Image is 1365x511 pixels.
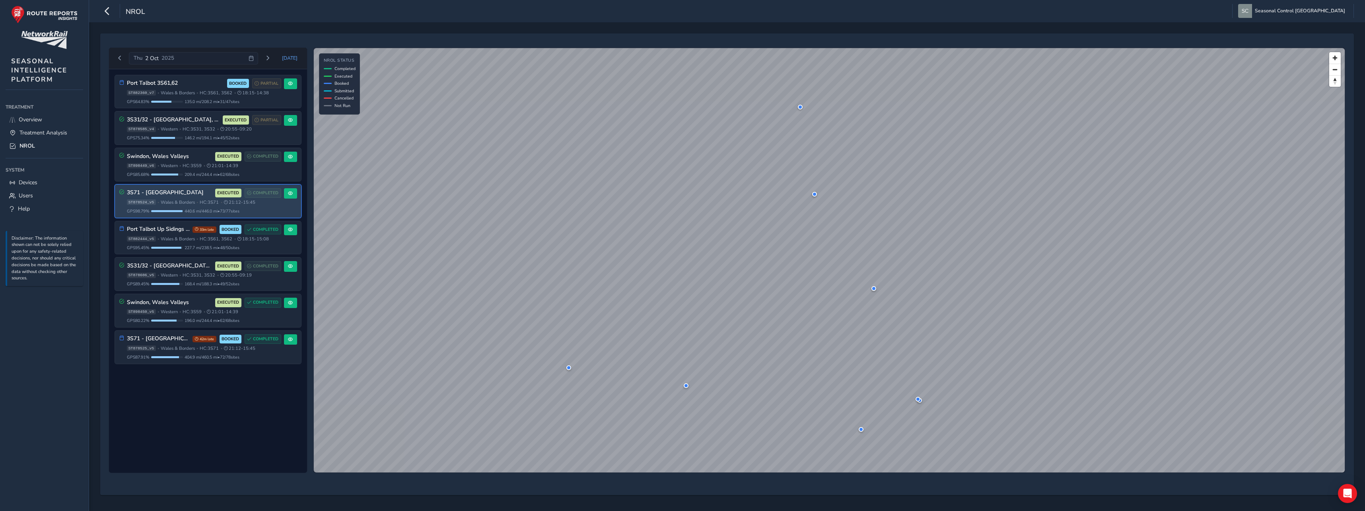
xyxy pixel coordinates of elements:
[134,55,142,62] span: Thu
[21,31,68,49] img: customer logo
[224,345,255,351] span: 21:12 - 15:45
[6,126,83,139] a: Treatment Analysis
[196,200,198,205] span: •
[261,53,274,63] button: Next day
[127,236,156,242] span: ST882444_v5
[282,55,297,61] span: [DATE]
[161,199,195,205] span: Wales & Borders
[6,202,83,215] a: Help
[192,336,216,342] span: 42m late
[221,346,222,351] span: •
[237,90,269,96] span: 18:15 - 14:38
[277,52,303,64] button: Today
[253,153,278,160] span: COMPLETED
[11,57,67,84] span: SEASONAL INTELLIGENCE PLATFORM
[314,48,1345,472] canvas: Map
[196,91,198,95] span: •
[196,346,198,351] span: •
[1329,64,1341,75] button: Zoom out
[157,127,159,131] span: •
[161,272,178,278] span: Western
[157,273,159,277] span: •
[19,129,67,137] span: Treatment Analysis
[19,192,33,199] span: Users
[179,273,181,277] span: •
[217,273,219,277] span: •
[127,299,212,306] h3: Swindon, Wales Valleys
[12,235,79,282] p: Disclaimer: The information shown can not be solely relied upon for any safety-related decisions,...
[217,127,219,131] span: •
[185,318,239,324] span: 196.0 mi / 244.4 mi • 62 / 68 sites
[127,90,156,96] span: ST882360_v7
[19,179,37,186] span: Devices
[234,91,236,95] span: •
[261,80,278,87] span: PARTIAL
[127,135,150,141] span: GPS 75.34 %
[157,164,159,168] span: •
[334,95,354,101] span: Cancelled
[196,237,198,241] span: •
[185,135,239,141] span: 146.2 mi / 194.1 mi • 45 / 52 sites
[253,336,278,342] span: COMPLETED
[185,208,239,214] span: 440.6 mi / 446.0 mi • 73 / 77 sites
[334,88,354,94] span: Submitted
[185,172,239,177] span: 209.4 mi / 244.4 mi • 62 / 68 sites
[185,99,239,105] span: 135.0 mi / 208.2 mi • 31 / 47 sites
[261,117,278,123] span: PARTIAL
[1238,4,1252,18] img: diamond-layout
[6,176,83,189] a: Devices
[127,199,156,205] span: ST878524_v5
[334,80,349,86] span: Booked
[127,208,150,214] span: GPS 98.79 %
[6,139,83,152] a: NROL
[157,346,159,351] span: •
[127,281,150,287] span: GPS 89.45 %
[161,345,195,351] span: Wales & Borders
[334,103,350,109] span: Not Run
[207,163,238,169] span: 21:01 - 14:39
[127,354,150,360] span: GPS 87.91 %
[185,245,239,251] span: 227.7 mi / 238.5 mi • 48 / 50 sites
[221,200,222,205] span: •
[1238,4,1348,18] button: Seasonal Control [GEOGRAPHIC_DATA]
[200,345,219,351] span: HC: 3S71
[127,99,150,105] span: GPS 64.83 %
[1329,75,1341,87] button: Reset bearing to north
[157,91,159,95] span: •
[200,90,232,96] span: HC: 3S61, 3S62
[127,127,156,132] span: ST878585_v4
[127,273,156,278] span: ST878606_v5
[6,101,83,113] div: Treatment
[253,263,278,269] span: COMPLETED
[157,237,159,241] span: •
[19,142,35,150] span: NROL
[229,80,247,87] span: BOOKED
[161,55,174,62] span: 2025
[6,113,83,126] a: Overview
[222,226,239,233] span: BOOKED
[1329,52,1341,64] button: Zoom in
[145,55,159,62] span: 2 Oct
[127,318,150,324] span: GPS 80.22 %
[217,299,239,306] span: EXECUTED
[127,189,212,196] h3: 3S71 - [GEOGRAPHIC_DATA]
[127,226,190,233] h3: Port Talbot Up Sidings ThO
[220,272,252,278] span: 20:55 - 09:19
[11,6,78,23] img: rr logo
[200,199,219,205] span: HC: 3S71
[253,226,278,233] span: COMPLETED
[18,205,30,213] span: Help
[179,310,181,314] span: •
[222,336,239,342] span: BOOKED
[127,263,212,269] h3: 3S31/32 - [GEOGRAPHIC_DATA], [GEOGRAPHIC_DATA] [GEOGRAPHIC_DATA] & [GEOGRAPHIC_DATA]
[234,237,236,241] span: •
[253,190,278,196] span: COMPLETED
[192,226,216,233] span: 33m late
[334,66,356,72] span: Completed
[127,309,156,315] span: ST898450_v5
[224,199,255,205] span: 21:12 - 15:45
[127,345,156,351] span: ST878525_v5
[217,263,239,269] span: EXECUTED
[127,80,224,87] h3: Port Talbot 3S61,62
[157,310,159,314] span: •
